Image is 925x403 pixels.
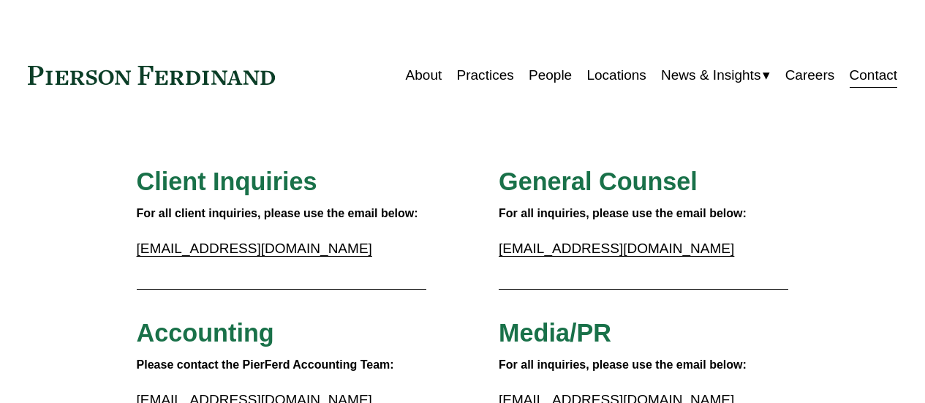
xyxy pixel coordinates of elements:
[499,319,611,347] span: Media/PR
[661,63,760,88] span: News & Insights
[850,61,898,89] a: Contact
[137,241,372,256] a: [EMAIL_ADDRESS][DOMAIN_NAME]
[457,61,514,89] a: Practices
[529,61,572,89] a: People
[586,61,646,89] a: Locations
[785,61,835,89] a: Careers
[406,61,442,89] a: About
[499,167,698,195] span: General Counsel
[499,207,747,219] strong: For all inquiries, please use the email below:
[137,167,317,195] span: Client Inquiries
[137,358,394,371] strong: Please contact the PierFerd Accounting Team:
[137,207,418,219] strong: For all client inquiries, please use the email below:
[661,61,770,89] a: folder dropdown
[137,319,274,347] span: Accounting
[499,358,747,371] strong: For all inquiries, please use the email below:
[499,241,734,256] a: [EMAIL_ADDRESS][DOMAIN_NAME]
